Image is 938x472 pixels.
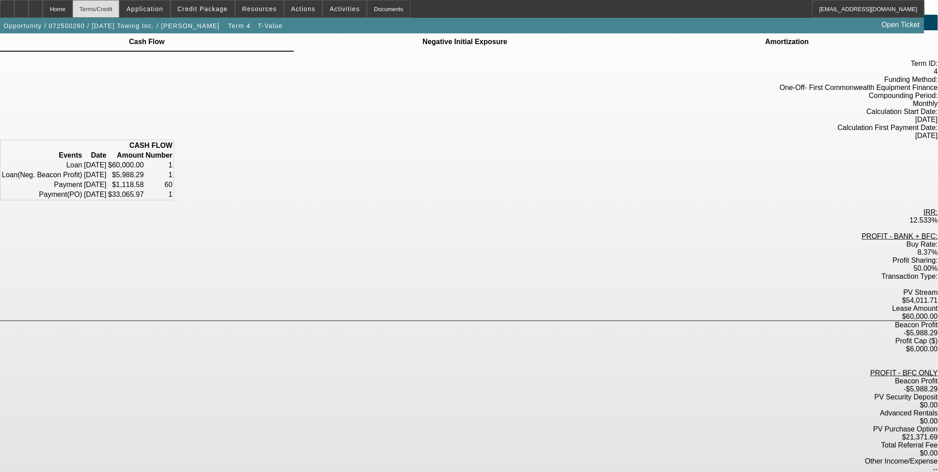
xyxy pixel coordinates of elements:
td: Loan [1,171,83,179]
span: Actions [291,5,316,12]
th: Events [1,151,83,160]
td: Amortization [765,38,809,46]
td: [DATE] [84,171,107,179]
td: Cash Flow [129,38,165,46]
button: Application [120,0,170,17]
td: 1 [145,171,173,179]
th: Date [84,151,107,160]
label: $0.00 [920,449,938,457]
td: Payment [1,190,83,199]
button: Credit Package [171,0,235,17]
td: [DATE] [84,190,107,199]
span: Credit Package [178,5,228,12]
td: [DATE] [84,180,107,189]
td: $1,118.58 [108,180,144,189]
span: - First Commonwealth Equipment Finance [805,84,938,91]
td: 60 [145,180,173,189]
span: (Neg. Beacon Profit) [18,171,82,179]
span: Resources [242,5,277,12]
td: $5,988.29 [108,171,144,179]
span: Activities [330,5,360,12]
button: Activities [323,0,367,17]
span: Term 4 [228,22,251,29]
button: Resources [236,0,284,17]
td: [DATE] [84,161,107,170]
label: $60,000.00 [902,313,938,320]
th: Number [145,151,173,160]
label: $0.00 [920,417,938,425]
span: Application [126,5,163,12]
label: $0.00 [920,401,938,409]
span: T-Value [258,22,283,29]
td: $60,000.00 [108,161,144,170]
button: T-Value [256,18,285,34]
button: Actions [284,0,322,17]
td: Payment [1,180,83,189]
td: Loan [1,161,83,170]
th: Amount [108,151,144,160]
button: Term 4 [225,18,254,34]
span: Opportunity / 072500260 / [DATE] Towing Inc. / [PERSON_NAME] [4,22,219,29]
label: $21,371.69 [902,433,938,441]
td: $33,065.97 [108,190,144,199]
th: CASH FLOW [1,141,173,150]
td: 1 [145,190,173,199]
td: 1 [145,161,173,170]
td: Negative Initial Exposure [422,38,508,46]
span: (PO) [67,191,82,198]
a: Open Ticket [878,17,923,33]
